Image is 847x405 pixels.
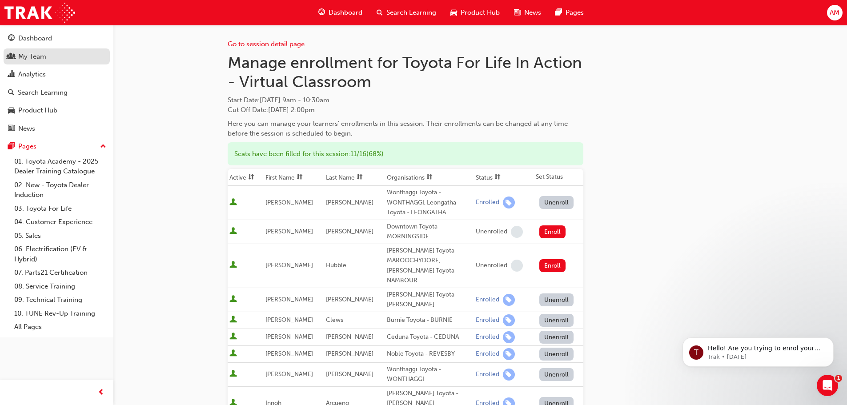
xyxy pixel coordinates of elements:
a: All Pages [11,320,110,334]
div: Search Learning [18,88,68,98]
a: 04. Customer Experience [11,215,110,229]
div: Unenrolled [476,228,507,236]
a: 07. Parts21 Certification [11,266,110,280]
span: User is active [229,349,237,358]
div: Burnie Toyota - BURNIE [387,315,472,325]
button: Unenroll [539,368,574,381]
span: prev-icon [98,387,104,398]
span: search-icon [8,89,14,97]
span: [PERSON_NAME] [326,350,373,357]
span: up-icon [100,141,106,152]
iframe: Intercom live chat [817,375,838,396]
span: learningRecordVerb_ENROLL-icon [503,294,515,306]
span: User is active [229,295,237,304]
span: User is active [229,370,237,379]
span: sorting-icon [297,174,303,181]
span: news-icon [514,7,521,18]
th: Toggle SortBy [385,169,474,186]
th: Toggle SortBy [474,169,534,186]
span: User is active [229,333,237,341]
a: Trak [4,3,75,23]
span: guage-icon [8,35,15,43]
span: learningRecordVerb_ENROLL-icon [503,331,515,343]
span: car-icon [8,107,15,115]
a: pages-iconPages [548,4,591,22]
p: Message from Trak, sent 1d ago [39,34,153,42]
span: 1 [835,375,842,382]
span: User is active [229,227,237,236]
div: Wonthaggi Toyota - WONTHAGGI, Leongatha Toyota - LEONGATHA [387,188,472,218]
button: Enroll [539,259,566,272]
span: [PERSON_NAME] [265,370,313,378]
div: Product Hub [18,105,57,116]
button: Unenroll [539,348,574,361]
span: [PERSON_NAME] [326,333,373,341]
span: Cut Off Date : [DATE] 2:00pm [228,106,315,114]
a: Search Learning [4,84,110,101]
a: Product Hub [4,102,110,119]
span: Hubble [326,261,346,269]
th: Toggle SortBy [324,169,385,186]
th: Toggle SortBy [264,169,324,186]
div: Unenrolled [476,261,507,270]
a: 10. TUNE Rev-Up Training [11,307,110,321]
div: Enrolled [476,198,499,207]
th: Toggle SortBy [228,169,264,186]
button: Unenroll [539,293,574,306]
a: 09. Technical Training [11,293,110,307]
a: guage-iconDashboard [311,4,369,22]
span: User is active [229,261,237,270]
span: car-icon [450,7,457,18]
span: Clews [326,316,343,324]
span: learningRecordVerb_ENROLL-icon [503,196,515,209]
span: news-icon [8,125,15,133]
a: 02. New - Toyota Dealer Induction [11,178,110,202]
span: pages-icon [555,7,562,18]
button: Pages [4,138,110,155]
span: [PERSON_NAME] [265,350,313,357]
a: News [4,120,110,137]
span: [PERSON_NAME] [265,228,313,235]
div: Here you can manage your learners' enrollments in this session. Their enrollments can be changed ... [228,119,583,139]
span: [PERSON_NAME] [265,261,313,269]
a: 03. Toyota For Life [11,202,110,216]
a: Go to session detail page [228,40,305,48]
span: Hello! Are you trying to enrol your staff in a face to face training session? Check out the video... [39,26,151,68]
a: Analytics [4,66,110,83]
span: guage-icon [318,7,325,18]
div: Enrolled [476,296,499,304]
button: Enroll [539,225,566,238]
span: Dashboard [329,8,362,18]
span: people-icon [8,53,15,61]
button: Unenroll [539,314,574,327]
div: Dashboard [18,33,52,44]
a: Dashboard [4,30,110,47]
span: [DATE] 9am - 10:30am [260,96,329,104]
button: Unenroll [539,331,574,344]
div: Wonthaggi Toyota - WONTHAGGI [387,365,472,385]
div: Enrolled [476,370,499,379]
span: [PERSON_NAME] [326,370,373,378]
span: [PERSON_NAME] [265,296,313,303]
span: [PERSON_NAME] [265,316,313,324]
span: sorting-icon [494,174,501,181]
span: Product Hub [461,8,500,18]
span: learningRecordVerb_ENROLL-icon [503,314,515,326]
button: Unenroll [539,196,574,209]
span: [PERSON_NAME] [265,333,313,341]
div: [PERSON_NAME] Toyota - MAROOCHYDORE, [PERSON_NAME] Toyota - NAMBOUR [387,246,472,286]
a: search-iconSearch Learning [369,4,443,22]
span: [PERSON_NAME] [326,199,373,206]
a: news-iconNews [507,4,548,22]
span: sorting-icon [426,174,433,181]
button: DashboardMy TeamAnalyticsSearch LearningProduct HubNews [4,28,110,138]
span: pages-icon [8,143,15,151]
span: News [524,8,541,18]
div: Enrolled [476,316,499,325]
span: User is active [229,316,237,325]
span: search-icon [377,7,383,18]
a: 01. Toyota Academy - 2025 Dealer Training Catalogue [11,155,110,178]
span: Start Date : [228,95,583,105]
